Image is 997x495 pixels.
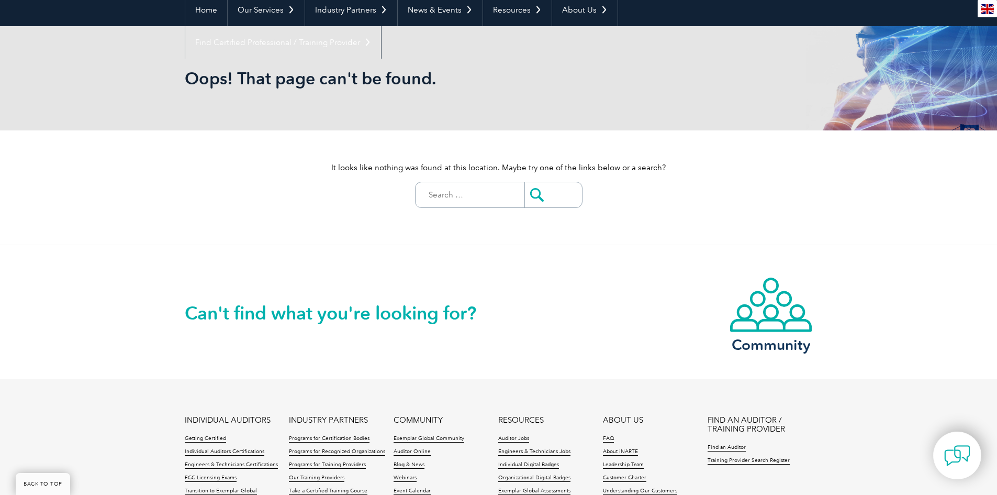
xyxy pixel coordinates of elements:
input: Submit [524,182,582,207]
a: Leadership Team [603,461,644,469]
a: Individual Auditors Certifications [185,448,264,456]
a: ABOUT US [603,416,643,425]
a: Webinars [394,475,417,482]
a: Exemplar Global Community [394,435,464,443]
a: Find an Auditor [708,444,746,452]
a: FIND AN AUDITOR / TRAINING PROVIDER [708,416,812,434]
a: Exemplar Global Assessments [498,488,570,495]
a: Find Certified Professional / Training Provider [185,26,381,59]
h1: Oops! That page can't be found. [185,68,587,89]
a: INDIVIDUAL AUDITORS [185,416,271,425]
a: FAQ [603,435,614,443]
img: en [981,4,994,14]
h3: Community [729,338,813,351]
a: Community [729,277,813,351]
img: icon-community.webp [729,277,813,333]
a: Training Provider Search Register [708,457,790,465]
a: Programs for Recognized Organizations [289,448,385,456]
a: FCC Licensing Exams [185,475,237,482]
a: Understanding Our Customers [603,488,677,495]
a: BACK TO TOP [16,473,70,495]
img: contact-chat.png [944,443,970,469]
a: Auditor Online [394,448,431,456]
a: Transition to Exemplar Global [185,488,257,495]
a: Blog & News [394,461,424,469]
a: Programs for Training Providers [289,461,366,469]
p: It looks like nothing was found at this location. Maybe try one of the links below or a search? [185,162,813,173]
a: COMMUNITY [394,416,443,425]
a: Organizational Digital Badges [498,475,570,482]
a: Engineers & Technicians Jobs [498,448,570,456]
a: Programs for Certification Bodies [289,435,369,443]
a: Take a Certified Training Course [289,488,367,495]
a: About iNARTE [603,448,638,456]
a: Our Training Providers [289,475,344,482]
a: Auditor Jobs [498,435,529,443]
a: Getting Certified [185,435,226,443]
a: Individual Digital Badges [498,461,559,469]
a: RESOURCES [498,416,544,425]
a: Engineers & Technicians Certifications [185,461,278,469]
a: Event Calendar [394,488,431,495]
a: INDUSTRY PARTNERS [289,416,368,425]
h2: Can't find what you're looking for? [185,305,499,322]
a: Customer Charter [603,475,646,482]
